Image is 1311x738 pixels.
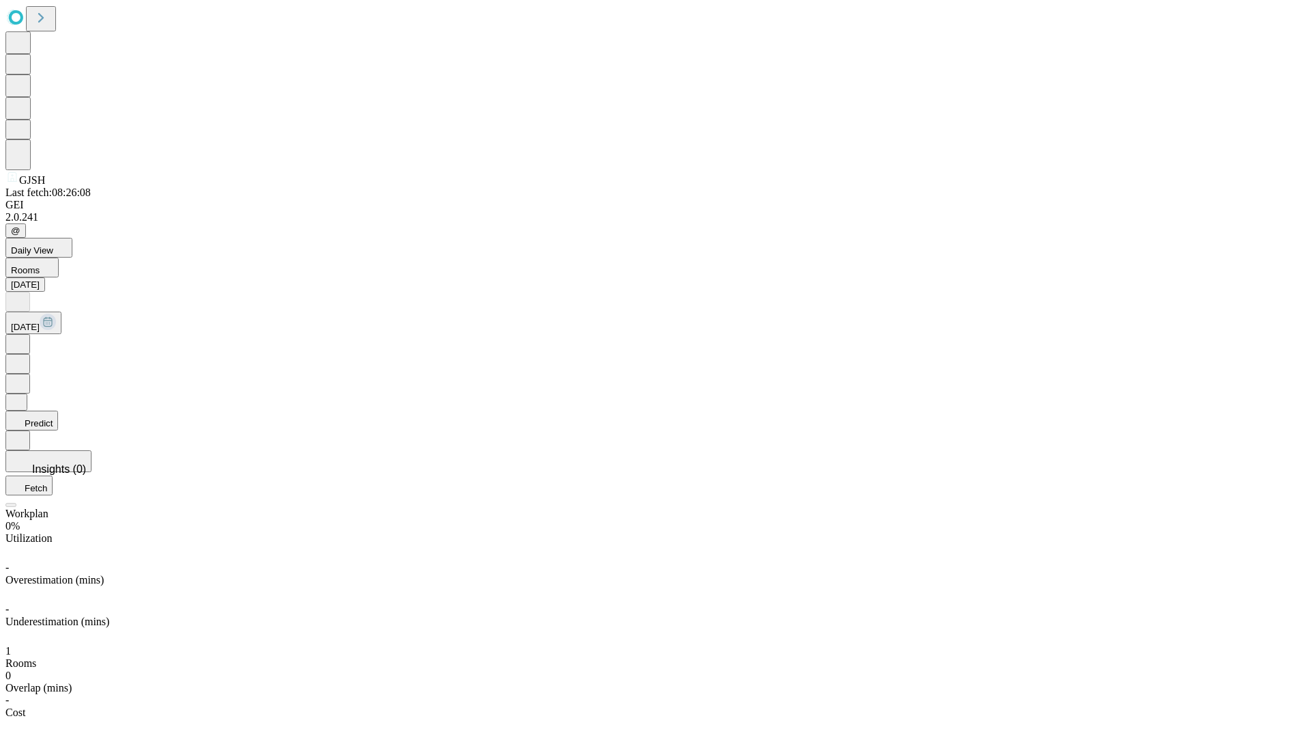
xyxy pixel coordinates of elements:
[5,520,20,532] span: 0%
[32,463,86,475] span: Insights (0)
[11,225,20,236] span: @
[5,223,26,238] button: @
[5,199,1306,211] div: GEI
[5,616,109,627] span: Underestimation (mins)
[5,187,91,198] span: Last fetch: 08:26:08
[5,476,53,495] button: Fetch
[5,694,9,706] span: -
[5,574,104,586] span: Overestimation (mins)
[5,508,48,519] span: Workplan
[5,657,36,669] span: Rooms
[5,211,1306,223] div: 2.0.241
[5,603,9,615] span: -
[5,645,11,657] span: 1
[5,277,45,292] button: [DATE]
[5,707,25,718] span: Cost
[5,670,11,681] span: 0
[5,238,72,258] button: Daily View
[11,245,53,256] span: Daily View
[5,312,61,334] button: [DATE]
[19,174,45,186] span: GJSH
[11,322,40,332] span: [DATE]
[5,682,72,694] span: Overlap (mins)
[5,411,58,430] button: Predict
[5,450,91,472] button: Insights (0)
[11,265,40,275] span: Rooms
[5,258,59,277] button: Rooms
[5,562,9,573] span: -
[5,532,52,544] span: Utilization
